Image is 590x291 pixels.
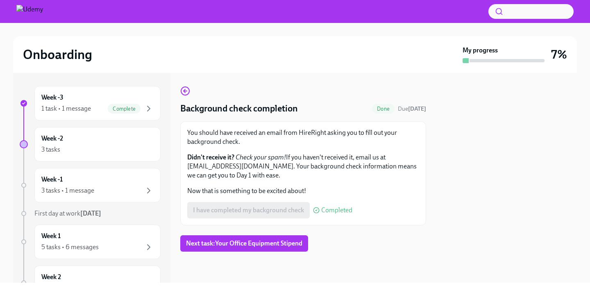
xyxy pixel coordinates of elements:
[551,47,567,62] h3: 7%
[20,168,161,202] a: Week -13 tasks • 1 message
[20,86,161,120] a: Week -31 task • 1 messageComplete
[187,186,419,196] p: Now that is something to be excited about!
[20,225,161,259] a: Week 15 tasks • 6 messages
[108,106,141,112] span: Complete
[41,186,94,195] div: 3 tasks • 1 message
[41,243,99,252] div: 5 tasks • 6 messages
[41,93,64,102] h6: Week -3
[408,105,426,112] strong: [DATE]
[23,46,92,63] h2: Onboarding
[180,235,308,252] button: Next task:Your Office Equipment Stipend
[187,128,419,146] p: You should have received an email from HireRight asking you to fill out your background check.
[20,209,161,218] a: First day at work[DATE]
[372,106,395,112] span: Done
[321,207,352,214] span: Completed
[20,127,161,161] a: Week -23 tasks
[34,209,101,217] span: First day at work
[180,102,298,115] h4: Background check completion
[236,153,286,161] em: Check your spam!
[41,104,91,113] div: 1 task • 1 message
[41,273,61,282] h6: Week 2
[41,134,63,143] h6: Week -2
[80,209,101,217] strong: [DATE]
[398,105,426,113] span: August 15th, 2025 09:00
[41,145,60,154] div: 3 tasks
[463,46,498,55] strong: My progress
[186,239,302,248] span: Next task : Your Office Equipment Stipend
[41,232,61,241] h6: Week 1
[398,105,426,112] span: Due
[187,153,234,161] strong: Didn't receive it?
[16,5,43,18] img: Udemy
[187,153,419,180] p: If you haven't received it, email us at [EMAIL_ADDRESS][DOMAIN_NAME]. Your background check infor...
[41,175,63,184] h6: Week -1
